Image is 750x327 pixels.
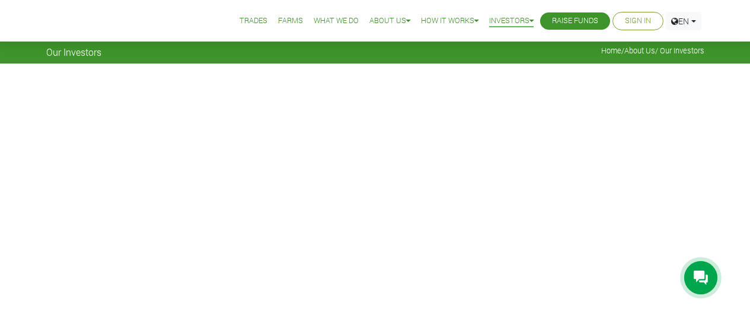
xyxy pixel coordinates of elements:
[489,15,534,27] a: Investors
[278,15,303,27] a: Farms
[240,15,267,27] a: Trades
[421,15,478,27] a: How it Works
[625,15,651,27] a: Sign In
[369,15,410,27] a: About Us
[552,15,598,27] a: Raise Funds
[46,46,101,58] span: Our Investors
[314,15,359,27] a: What We Do
[601,46,704,55] span: / / Our Investors
[666,12,701,30] a: EN
[624,46,655,55] a: About Us
[601,46,621,55] a: Home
